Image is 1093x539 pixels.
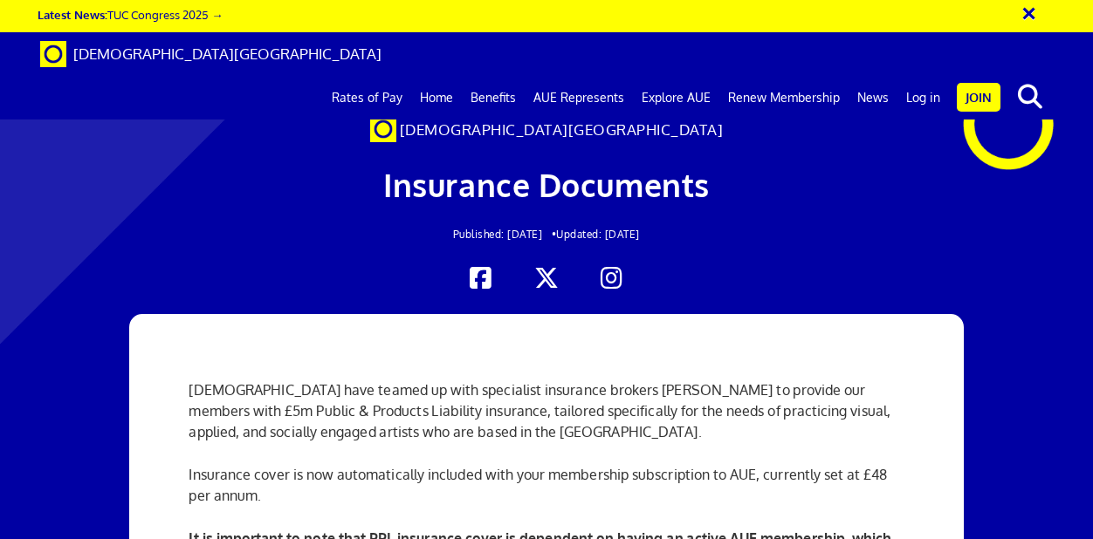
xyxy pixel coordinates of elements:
a: Benefits [462,76,525,119]
a: Join [957,83,1000,112]
a: Explore AUE [633,76,719,119]
button: search [1004,78,1057,115]
strong: Latest News: [38,7,107,22]
a: Rates of Pay [323,76,411,119]
p: [DEMOGRAPHIC_DATA] have teamed up with specialist insurance brokers [PERSON_NAME] to provide our ... [189,379,904,442]
a: Latest News:TUC Congress 2025 → [38,7,223,22]
span: Insurance Documents [383,165,710,204]
h2: Updated: [DATE] [214,229,880,240]
a: AUE Represents [525,76,633,119]
a: Home [411,76,462,119]
span: [DEMOGRAPHIC_DATA][GEOGRAPHIC_DATA] [73,44,382,63]
p: Insurance cover is now automatically included with your membership subscription to AUE, currently... [189,464,904,506]
a: Log in [897,76,949,119]
span: [DEMOGRAPHIC_DATA][GEOGRAPHIC_DATA] [400,120,724,139]
a: Brand [DEMOGRAPHIC_DATA][GEOGRAPHIC_DATA] [27,32,395,76]
span: Published: [DATE] • [453,228,557,241]
a: News [849,76,897,119]
a: Renew Membership [719,76,849,119]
